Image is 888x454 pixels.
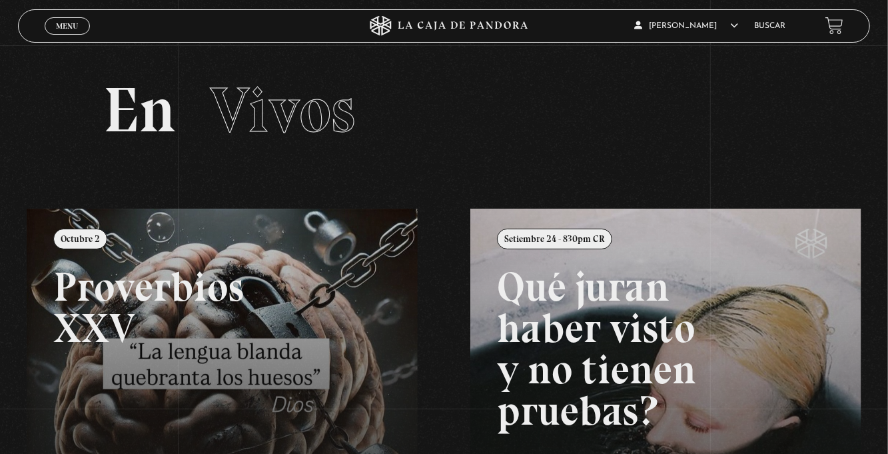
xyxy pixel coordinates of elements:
span: Cerrar [51,33,83,42]
span: [PERSON_NAME] [634,22,738,30]
a: View your shopping cart [825,17,843,35]
h2: En [103,79,785,142]
a: Buscar [754,22,785,30]
span: Vivos [210,72,355,148]
span: Menu [56,22,78,30]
